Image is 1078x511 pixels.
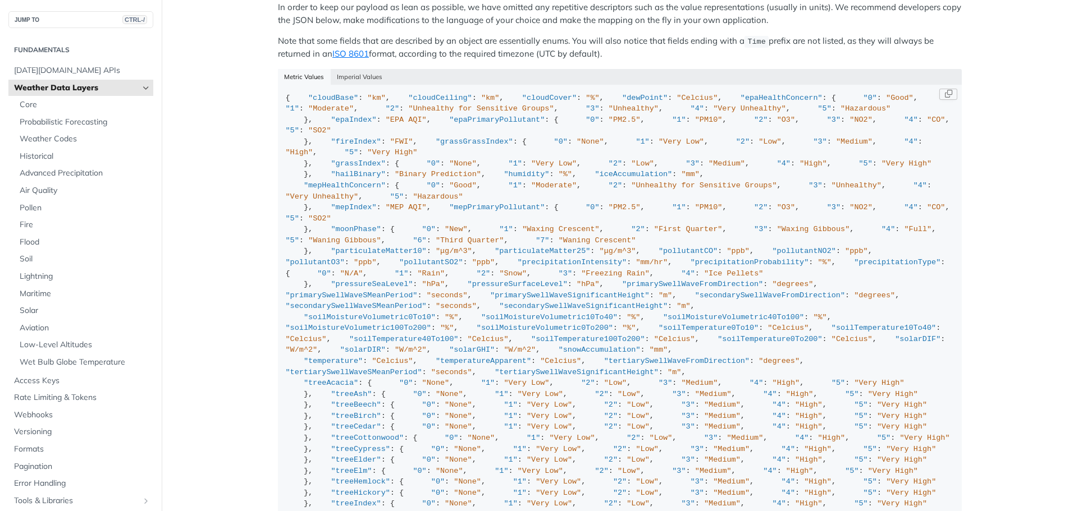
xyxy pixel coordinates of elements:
a: Weather Codes [14,131,153,148]
span: "soilTemperature10To40" [832,324,936,332]
span: Formats [14,444,150,455]
span: "Low" [627,400,650,409]
span: Pollen [20,202,150,214]
span: "Waning Crescent" [559,236,636,245]
a: Pagination [8,458,153,475]
a: Rate Limiting & Tokens [8,389,153,406]
span: "secondarySwellWaveSignificantHeight" [499,302,668,310]
span: "particulateMatter25" [495,247,590,255]
span: "μg/m^3" [436,247,472,255]
span: "Celcius" [832,335,873,343]
span: "m" [659,291,672,300]
span: "%" [813,313,826,321]
span: "Hazardous" [413,192,463,201]
span: "First Quarter" [654,225,723,233]
span: "dewPoint" [622,94,668,102]
span: "soilMoistureVolumetric0To200" [477,324,613,332]
span: Pagination [14,461,150,472]
a: Wet Bulb Globe Temperature [14,354,153,371]
span: "2" [386,104,399,113]
span: "4" [681,269,695,278]
span: "0" [427,159,440,168]
span: "%" [586,94,599,102]
span: "High" [286,148,313,156]
a: Soil [14,251,153,268]
span: "1" [499,225,513,233]
span: "Very High" [854,379,904,387]
span: "Medium" [836,137,873,146]
span: Wet Bulb Globe Temperature [20,357,150,368]
span: "3" [827,203,841,211]
span: "mm/hr" [636,258,668,266]
span: "5" [818,104,832,113]
span: [DATE][DOMAIN_NAME] APIs [14,65,150,76]
span: "humidity" [504,170,549,178]
p: Note that some fields that are described by an object are essentially enums. You will also notice... [278,35,962,61]
span: "hPa" [577,280,600,288]
span: "2" [609,159,622,168]
span: "mm" [650,346,668,354]
span: "4" [905,116,918,124]
span: "hPa" [422,280,445,288]
span: Solar [20,305,150,316]
span: "4" [763,390,776,398]
span: "Snow" [499,269,527,278]
span: Rate Limiting & Tokens [14,392,150,403]
span: "soilTemperature0To200" [718,335,822,343]
span: "km" [367,94,385,102]
span: "snowAccumulation" [559,346,641,354]
span: "PM2.5" [609,116,641,124]
a: Versioning [8,423,153,440]
span: "5" [845,390,858,398]
a: Flood [14,234,153,251]
a: Error Handling [8,475,153,492]
span: "tertiarySwellWaveSignificantHeight" [495,368,659,376]
span: "3" [672,390,686,398]
span: "secondarySwellWaveSMeanPeriod" [286,302,427,310]
span: "Unhealthy for Sensitive Groups" [408,104,554,113]
span: "mm" [681,170,699,178]
span: "High" [786,390,814,398]
span: "seconds" [436,302,477,310]
span: Advanced Precipitation [20,168,150,179]
span: "μg/m^3" [600,247,636,255]
span: "ppb" [472,258,495,266]
span: "3" [754,225,768,233]
span: "1" [636,137,649,146]
span: "5" [390,192,404,201]
span: "1" [672,203,686,211]
span: "4" [913,181,927,190]
p: In order to keep our payload as lean as possible, we have omitted any repetitive descriptors such... [278,1,962,26]
span: "NO2" [849,203,873,211]
span: "secondarySwellWaveFromDirection" [695,291,845,300]
span: "cloudBase" [308,94,358,102]
span: "High" [773,379,800,387]
span: "0" [427,181,440,190]
span: "4" [773,400,786,409]
a: Tools & LibrariesShow subpages for Tools & Libraries [8,492,153,509]
span: "None" [436,390,463,398]
span: "ppb" [845,247,868,255]
span: "Very High" [868,390,918,398]
span: "0" [422,225,436,233]
button: JUMP TOCTRL-/ [8,11,153,28]
span: "%" [559,170,572,178]
span: "seconds" [431,368,472,376]
span: "Binary Prediction" [395,170,481,178]
span: "0" [422,400,436,409]
span: "Full" [905,225,932,233]
span: "High" [795,400,823,409]
a: Core [14,96,153,113]
span: "3" [808,181,822,190]
span: "Celcius" [768,324,808,332]
span: "2" [736,137,750,146]
span: "None" [422,379,450,387]
span: "Unhealthy" [609,104,659,113]
span: "precipitationIntensity" [518,258,627,266]
span: Air Quality [20,185,150,196]
span: "Medium" [681,379,718,387]
span: "solarDIR" [340,346,386,354]
a: Advanced Precipitation [14,165,153,182]
span: "High" [800,159,827,168]
span: "%" [627,313,640,321]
